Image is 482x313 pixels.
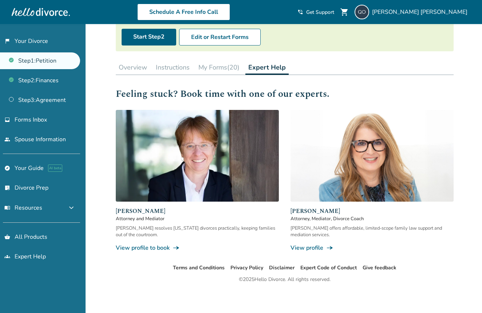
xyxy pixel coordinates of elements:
img: qarina.moss@yahoo.com [355,5,369,19]
h2: Feeling stuck? Book time with one of our experts. [116,87,454,101]
button: Overview [116,60,150,75]
img: Anne Mania [116,110,279,202]
span: Forms Inbox [15,116,47,124]
span: shopping_basket [4,234,10,240]
span: Attorney and Mediator [116,215,279,222]
iframe: Chat Widget [446,278,482,313]
a: Privacy Policy [230,264,263,271]
a: View profileline_end_arrow_notch [291,244,454,252]
span: AI beta [48,165,62,172]
div: [PERSON_NAME] resolves [US_STATE] divorces practically, keeping families out of the courtroom. [116,225,279,238]
span: explore [4,165,10,171]
span: line_end_arrow_notch [173,244,180,251]
span: groups [4,254,10,259]
span: people [4,136,10,142]
span: phone_in_talk [297,9,303,15]
button: My Forms(20) [195,60,242,75]
a: Schedule A Free Info Call [137,4,230,20]
span: Get Support [306,9,334,16]
span: [PERSON_NAME] [116,207,279,215]
a: phone_in_talkGet Support [297,9,334,16]
div: © 2025 Hello Divorce. All rights reserved. [239,275,331,284]
span: flag_2 [4,38,10,44]
span: expand_more [67,203,76,212]
a: Terms and Conditions [173,264,225,271]
img: Lisa Zonder [291,110,454,202]
span: inbox [4,117,10,123]
button: Expert Help [245,60,289,75]
span: list_alt_check [4,185,10,191]
span: [PERSON_NAME] [PERSON_NAME] [372,8,470,16]
button: Edit or Restart Forms [179,29,261,45]
div: [PERSON_NAME] offers affordable, limited-scope family law support and mediation services. [291,225,454,238]
a: Start Step2 [122,29,176,45]
li: Disclaimer [269,264,295,272]
span: line_end_arrow_notch [326,244,333,251]
span: Resources [4,204,42,212]
span: menu_book [4,205,10,211]
span: [PERSON_NAME] [291,207,454,215]
span: Attorney, Mediator, Divorce Coach [291,215,454,222]
li: Give feedback [363,264,396,272]
a: View profile to bookline_end_arrow_notch [116,244,279,252]
span: shopping_cart [340,8,349,16]
a: Expert Code of Conduct [300,264,357,271]
button: Instructions [153,60,193,75]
